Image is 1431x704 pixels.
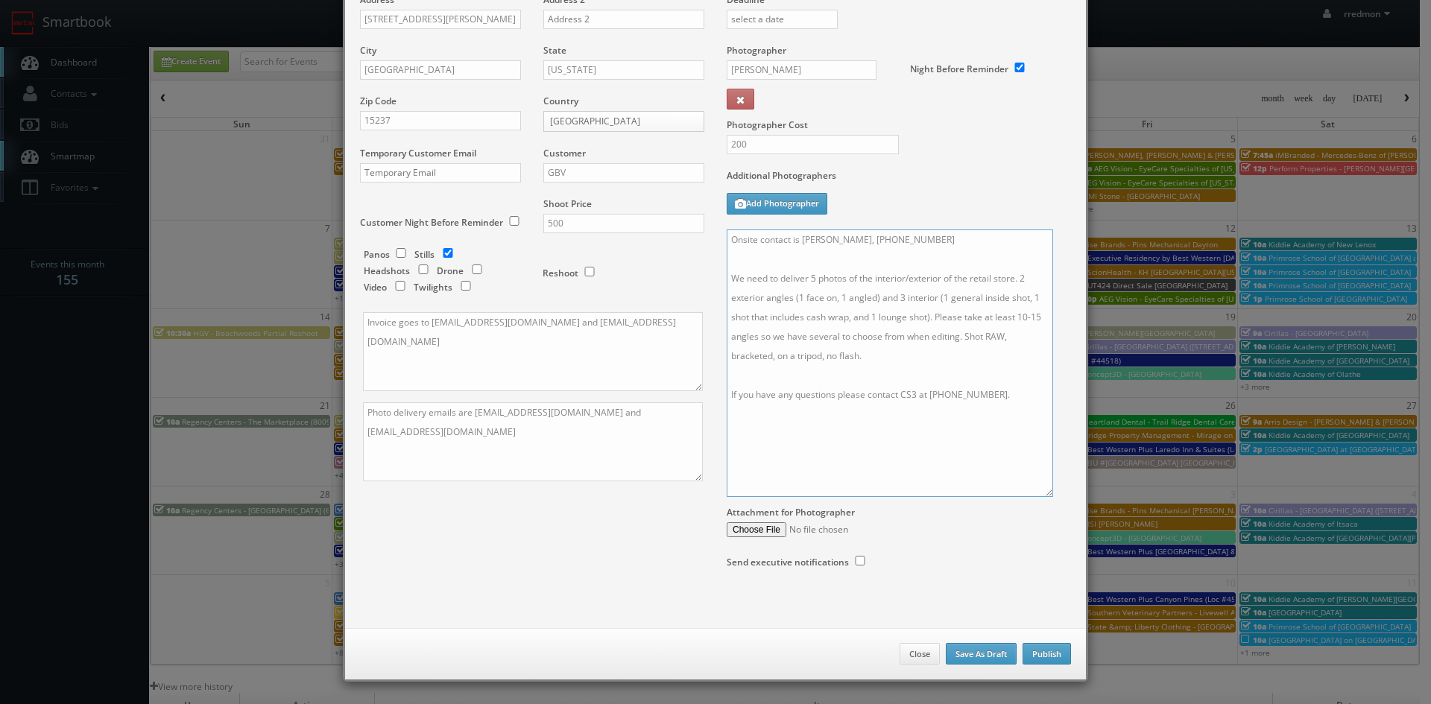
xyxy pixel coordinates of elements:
[727,506,855,519] label: Attachment for Photographer
[414,281,452,294] label: Twilights
[414,248,435,261] label: Stills
[543,44,566,57] label: State
[543,214,704,233] input: Shoot Price
[543,95,578,107] label: Country
[360,95,397,107] label: Zip Code
[900,643,940,665] button: Close
[437,264,464,277] label: Drone
[360,111,521,130] input: Zip Code
[543,267,578,279] label: Reshoot
[727,60,876,80] input: Select a photographer
[550,112,684,131] span: [GEOGRAPHIC_DATA]
[946,643,1017,665] button: Save As Draft
[1023,643,1071,665] button: Publish
[543,197,592,210] label: Shoot Price
[364,264,410,277] label: Headshots
[360,44,376,57] label: City
[364,281,387,294] label: Video
[543,60,704,80] input: Select a state
[727,135,899,154] input: Photographer Cost
[727,193,827,215] button: Add Photographer
[543,111,704,132] a: [GEOGRAPHIC_DATA]
[910,63,1008,75] label: Night Before Reminder
[727,44,786,57] label: Photographer
[543,147,586,159] label: Customer
[360,60,521,80] input: City
[727,169,1071,189] label: Additional Photographers
[364,248,390,261] label: Panos
[543,10,704,29] input: Address 2
[715,118,1082,131] label: Photographer Cost
[360,147,476,159] label: Temporary Customer Email
[360,163,521,183] input: Temporary Email
[360,10,521,29] input: Address
[727,10,838,29] input: select a date
[360,216,503,229] label: Customer Night Before Reminder
[543,163,704,183] input: Select a customer
[727,556,849,568] label: Send executive notifications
